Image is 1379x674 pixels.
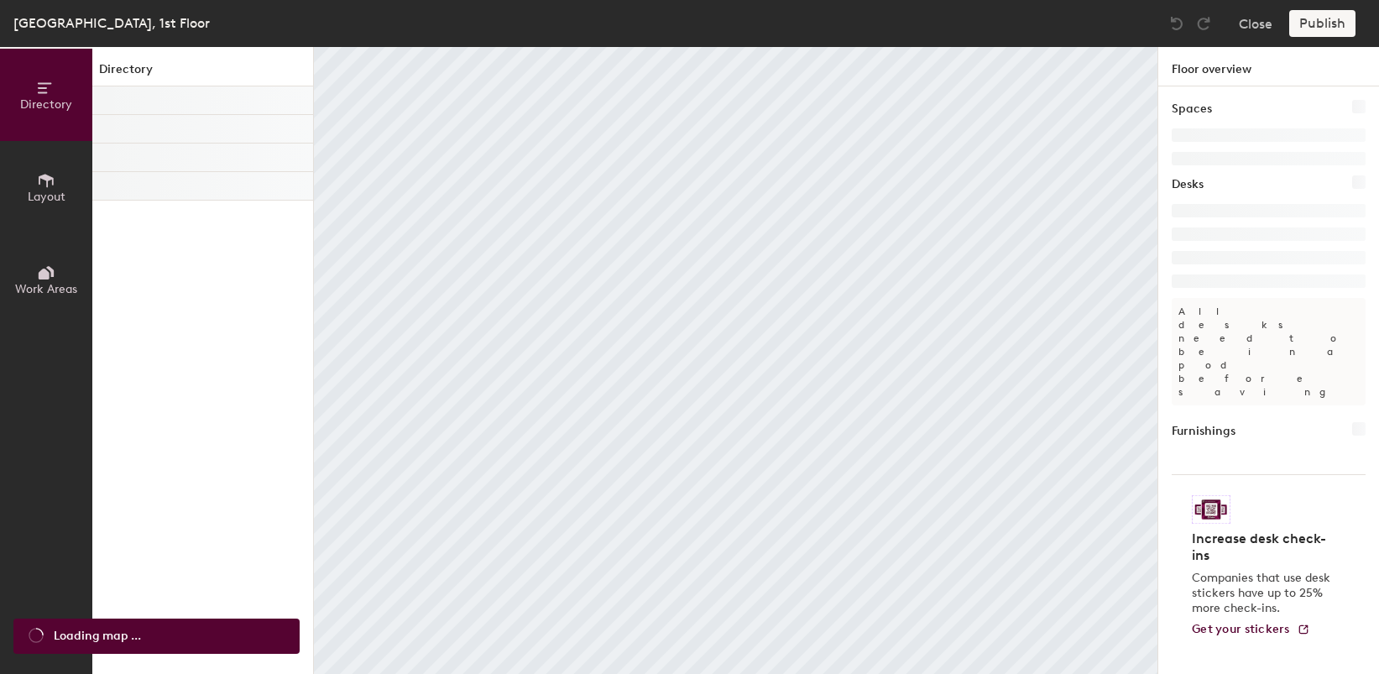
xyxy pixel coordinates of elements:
img: Redo [1195,15,1212,32]
span: Directory [20,97,72,112]
p: Companies that use desk stickers have up to 25% more check-ins. [1192,571,1335,616]
span: Work Areas [15,282,77,296]
h1: Furnishings [1172,422,1235,441]
a: Get your stickers [1192,623,1310,637]
h4: Increase desk check-ins [1192,530,1335,564]
img: Undo [1168,15,1185,32]
img: Sticker logo [1192,495,1230,524]
h1: Spaces [1172,100,1212,118]
h1: Directory [92,60,313,86]
span: Layout [28,190,65,204]
span: Get your stickers [1192,622,1290,636]
button: Close [1239,10,1272,37]
h1: Floor overview [1158,47,1379,86]
h1: Desks [1172,175,1204,194]
canvas: Map [314,47,1157,674]
div: [GEOGRAPHIC_DATA], 1st Floor [13,13,210,34]
p: All desks need to be in a pod before saving [1172,298,1366,405]
span: Loading map ... [54,627,141,645]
